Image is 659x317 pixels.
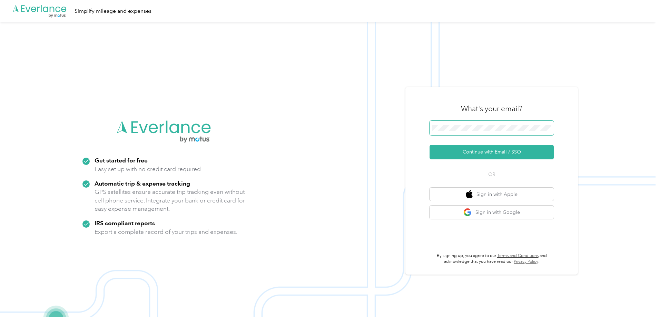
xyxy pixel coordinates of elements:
[430,145,554,159] button: Continue with Email / SSO
[95,219,155,227] strong: IRS compliant reports
[497,253,539,258] a: Terms and Conditions
[95,180,190,187] strong: Automatic trip & expense tracking
[95,188,245,213] p: GPS satellites ensure accurate trip tracking even without cell phone service. Integrate your bank...
[430,206,554,219] button: google logoSign in with Google
[95,157,148,164] strong: Get started for free
[95,228,237,236] p: Export a complete record of your trips and expenses.
[461,104,522,113] h3: What's your email?
[430,253,554,265] p: By signing up, you agree to our and acknowledge that you have read our .
[463,208,472,217] img: google logo
[466,190,473,199] img: apple logo
[430,188,554,201] button: apple logoSign in with Apple
[75,7,151,16] div: Simplify mileage and expenses
[480,171,504,178] span: OR
[514,259,538,264] a: Privacy Policy
[95,165,201,174] p: Easy set up with no credit card required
